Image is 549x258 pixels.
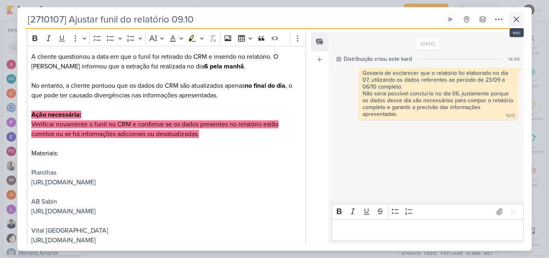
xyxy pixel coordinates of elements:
a: [URL][DOMAIN_NAME] [31,178,96,186]
div: Distribuição criou este kard [344,55,412,63]
input: Kard Sem Título [25,12,442,27]
div: Ligar relógio [447,16,454,23]
div: esc [510,28,524,37]
div: 16:15 [506,113,515,119]
p: No entanto, a cliente pontuou que os dados do CRM são atualizados apenas , o que pode ter causado... [31,81,301,100]
span: Vital [GEOGRAPHIC_DATA] [31,227,108,235]
span: Planilhas [31,169,56,177]
a: [URL][DOMAIN_NAME] [31,236,96,244]
span: AB Sabin [31,198,57,206]
div: Editor toolbar [332,204,524,219]
strong: no final do dia [245,82,285,90]
div: Este log é visível à todos no kard [336,57,341,62]
div: Editor editing area: main [332,219,524,241]
strong: 6 pela manhã [204,62,244,70]
a: [URL][DOMAIN_NAME] [31,207,96,215]
mark: Verificar novamente o funil no CRM e confirmar se os dados presentes no relatório estão corretos ... [31,120,279,138]
div: Gostaria de esclarecer que o relatório foi elaborado no dia 07, utilizando os dados referentes ao... [363,70,515,118]
p: Materiais: [31,149,301,158]
div: 14:49 [508,56,520,63]
div: Editor toolbar [27,30,306,46]
p: A cliente questionou a data em que o funil foi retirado do CRM e inserido no relatório. O [PERSON... [31,52,301,71]
strong: Ação necessária: [31,111,81,119]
